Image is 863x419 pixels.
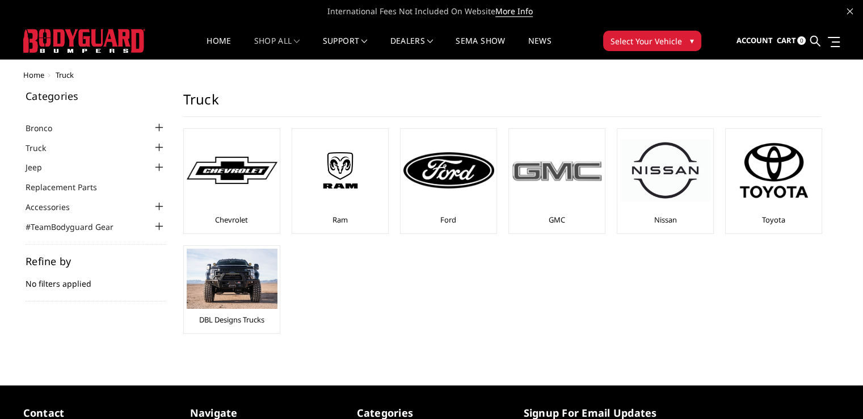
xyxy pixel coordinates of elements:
a: DBL Designs Trucks [199,315,264,325]
a: shop all [254,37,300,59]
a: Jeep [26,161,56,173]
span: 0 [797,36,806,45]
a: News [528,37,551,59]
a: More Info [495,6,533,17]
a: Dealers [390,37,433,59]
a: Cart 0 [776,26,806,56]
a: Truck [26,142,60,154]
button: Select Your Vehicle [603,31,701,51]
a: Ram [332,215,348,225]
a: Nissan [654,215,677,225]
span: Select Your Vehicle [611,35,682,47]
span: Truck [56,70,74,80]
a: Chevrolet [215,215,248,225]
a: Support [323,37,368,59]
a: #TeamBodyguard Gear [26,221,128,233]
a: Bronco [26,122,66,134]
a: Replacement Parts [26,181,111,193]
a: GMC [549,215,565,225]
span: Cart [776,35,795,45]
a: Home [23,70,44,80]
a: Toyota [762,215,785,225]
a: Accessories [26,201,84,213]
img: BODYGUARD BUMPERS [23,29,145,53]
h5: Refine by [26,256,166,266]
a: Ford [440,215,456,225]
a: Home [207,37,231,59]
h1: Truck [183,91,821,117]
span: Account [736,35,772,45]
h5: Categories [26,91,166,101]
span: ▾ [690,35,694,47]
a: SEMA Show [456,37,505,59]
a: Account [736,26,772,56]
div: No filters applied [26,256,166,301]
iframe: Chat Widget [806,364,863,419]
